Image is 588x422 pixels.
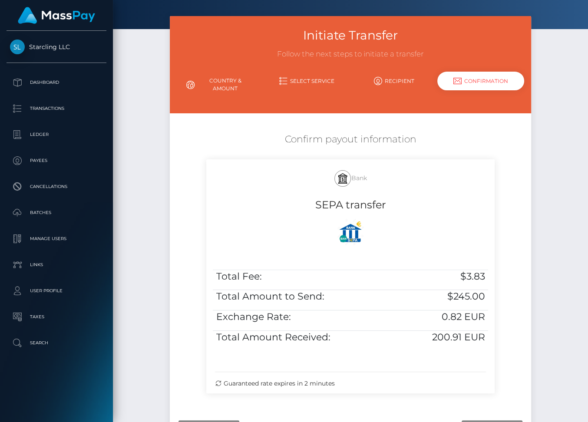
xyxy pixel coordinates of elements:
[10,258,103,271] p: Links
[10,284,103,297] p: User Profile
[176,133,525,146] h5: Confirm payout information
[10,232,103,245] p: Manage Users
[216,270,394,284] h5: Total Fee:
[400,331,485,344] h5: 200.91 EUR
[264,73,350,89] a: Select Service
[10,336,103,349] p: Search
[7,72,106,93] a: Dashboard
[350,73,437,89] a: Recipient
[10,128,103,141] p: Ledger
[216,290,394,303] h5: Total Amount to Send:
[337,173,348,184] img: bank.svg
[10,180,103,193] p: Cancellations
[7,43,106,51] span: Starcling LLC
[7,254,106,276] a: Links
[400,270,485,284] h5: $3.83
[216,310,394,324] h5: Exchange Rate:
[7,280,106,302] a: User Profile
[10,206,103,219] p: Batches
[18,7,95,24] img: MassPay Logo
[7,306,106,328] a: Taxes
[10,310,103,323] p: Taxes
[176,27,525,44] h3: Initiate Transfer
[7,332,106,354] a: Search
[10,40,25,54] img: Starcling LLC
[400,290,485,303] h5: $245.00
[7,202,106,224] a: Batches
[7,98,106,119] a: Transactions
[400,310,485,324] h5: 0.82 EUR
[10,154,103,167] p: Payees
[216,331,394,344] h5: Total Amount Received:
[176,49,525,59] h3: Follow the next steps to initiate a transfer
[7,176,106,198] a: Cancellations
[215,379,486,388] div: Guaranteed rate expires in 2 minutes
[10,102,103,115] p: Transactions
[7,124,106,145] a: Ledger
[213,166,488,191] h5: Bank
[7,228,106,250] a: Manage Users
[7,150,106,171] a: Payees
[437,72,524,90] div: Confirmation
[176,73,263,96] a: Country & Amount
[213,198,488,213] h4: SEPA transfer
[337,218,364,246] img: Z
[10,76,103,89] p: Dashboard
